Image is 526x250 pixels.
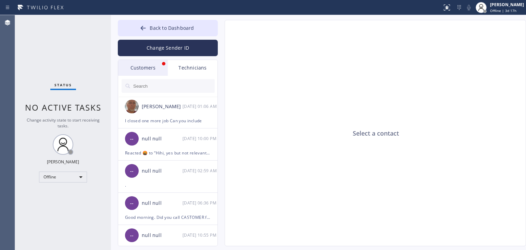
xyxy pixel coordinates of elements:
[142,135,183,143] div: null null
[150,25,194,31] span: Back to Dashboard
[142,232,183,239] div: null null
[47,159,79,165] div: [PERSON_NAME]
[133,79,215,93] input: Search
[25,102,101,113] span: No active tasks
[125,100,139,113] img: d5dde4b83224b5b0dfd88976ef15868e.jpg
[183,135,218,142] div: 08/28/2025 9:00 AM
[39,172,87,183] div: Offline
[130,135,134,143] span: --
[54,83,72,87] span: Status
[118,20,218,36] button: Back to Dashboard
[118,40,218,56] button: Change Sender ID
[183,199,218,207] div: 08/18/2025 9:36 AM
[130,232,134,239] span: --
[130,167,134,175] span: --
[142,167,183,175] div: null null
[183,231,218,239] div: 08/15/2025 9:55 AM
[464,3,474,12] button: Mute
[118,60,168,76] div: Customers
[125,117,211,125] div: I closed one more job Can you include
[130,199,134,207] span: --
[125,213,211,221] div: Good morning. Did you call CASTOMER for PI?
[168,60,217,76] div: Technicians
[142,199,183,207] div: null null
[125,181,211,189] div: .
[183,102,218,110] div: 09/03/2025 9:06 AM
[490,8,516,13] span: Offline | 3d 17h
[183,167,218,175] div: 08/20/2025 9:59 AM
[490,2,524,8] div: [PERSON_NAME]
[27,117,100,129] span: Change activity state to start receiving tasks.
[142,103,183,111] div: [PERSON_NAME]
[125,149,211,157] div: Reacted 🤬 to “Hihi, yes but not relevant anymore, sorry”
